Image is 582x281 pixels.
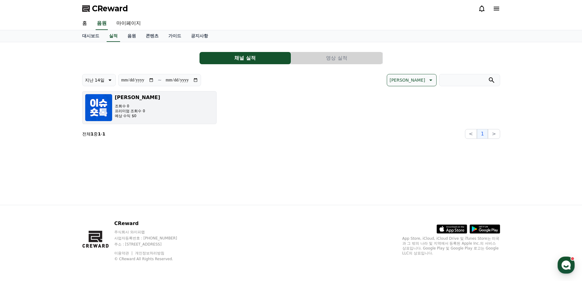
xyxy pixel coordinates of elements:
[114,251,134,255] a: 이용약관
[92,4,128,13] span: CReward
[40,194,79,209] a: 대화
[115,113,160,118] p: 예상 수익 $0
[141,30,163,42] a: 콘텐츠
[94,203,102,208] span: 설정
[186,30,213,42] a: 공지사항
[77,30,104,42] a: 대시보드
[82,91,217,124] button: [PERSON_NAME] 조회수 0 프리미엄 조회수 0 예상 수익 $0
[102,131,105,136] strong: 1
[387,74,436,86] button: [PERSON_NAME]
[82,131,105,137] p: 전체 중 -
[477,129,488,139] button: 1
[114,230,189,235] p: 주식회사 와이피랩
[163,30,186,42] a: 가이드
[19,203,23,208] span: 홈
[107,30,120,42] a: 실적
[96,17,108,30] a: 음원
[114,236,189,241] p: 사업자등록번호 : [PHONE_NUMBER]
[402,236,500,256] p: App Store, iCloud, iCloud Drive 및 iTunes Store는 미국과 그 밖의 나라 및 지역에서 등록된 Apple Inc.의 서비스 상표입니다. Goo...
[77,17,92,30] a: 홈
[115,104,160,109] p: 조회수 0
[135,251,164,255] a: 개인정보처리방침
[56,203,63,208] span: 대화
[465,129,477,139] button: <
[85,76,104,84] p: 지난 14일
[291,52,383,64] button: 영상 실적
[91,131,94,136] strong: 1
[85,94,112,121] img: 이슈숏톡
[199,52,291,64] button: 채널 실적
[114,257,189,261] p: © CReward All Rights Reserved.
[115,109,160,113] p: 프리미엄 조회수 0
[79,194,117,209] a: 설정
[98,131,101,136] strong: 1
[488,129,500,139] button: >
[82,74,116,86] button: 지난 14일
[114,220,189,227] p: CReward
[114,242,189,247] p: 주소 : [STREET_ADDRESS]
[158,76,162,84] p: ~
[390,76,425,84] p: [PERSON_NAME]
[123,30,141,42] a: 음원
[2,194,40,209] a: 홈
[115,94,160,101] h3: [PERSON_NAME]
[112,17,146,30] a: 마이페이지
[82,4,128,13] a: CReward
